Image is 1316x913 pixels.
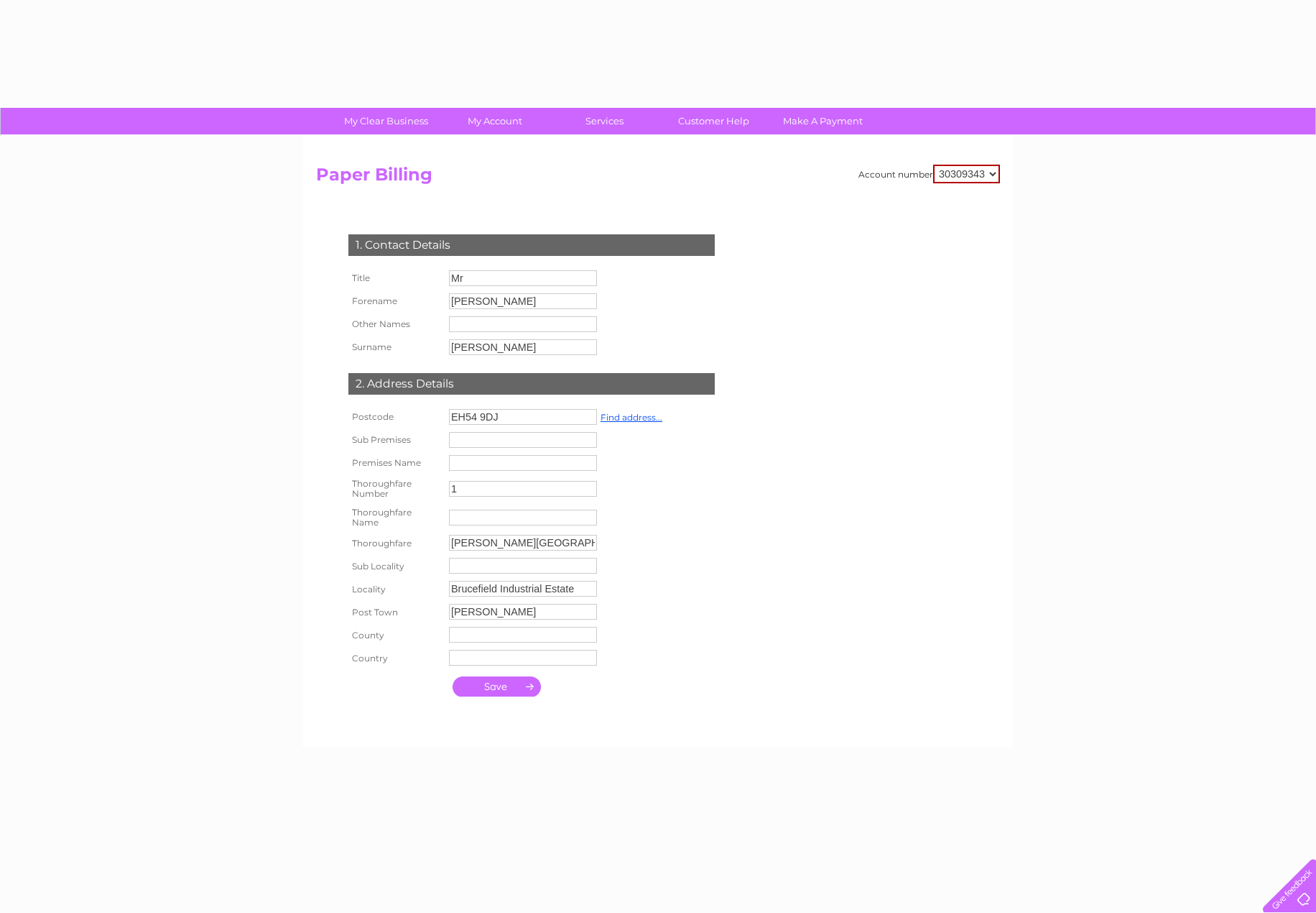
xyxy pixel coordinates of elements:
a: Customer Help [654,108,773,134]
th: Postcode [345,405,445,428]
th: Forename [345,290,445,313]
a: My Account [436,108,555,134]
th: Post Town [345,600,445,623]
th: Locality [345,577,445,600]
th: Thoroughfare Number [345,474,445,503]
a: Find address... [601,412,662,423]
th: Thoroughfare Name [345,503,445,532]
a: Make A Payment [764,108,882,134]
th: Thoroughfare [345,531,445,554]
div: 1. Contact Details [348,234,715,256]
h2: Paper Billing [316,165,1000,192]
div: 2. Address Details [348,373,715,395]
th: Title [345,267,445,290]
th: Other Names [345,313,445,336]
th: Country [345,646,445,669]
th: Sub Locality [345,554,445,577]
input: Submit [453,676,541,697]
a: My Clear Business [327,108,445,134]
th: Premises Name [345,451,445,474]
div: Account number [858,165,1000,183]
th: Sub Premises [345,428,445,451]
th: County [345,623,445,646]
th: Surname [345,336,445,359]
a: Services [545,108,664,134]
